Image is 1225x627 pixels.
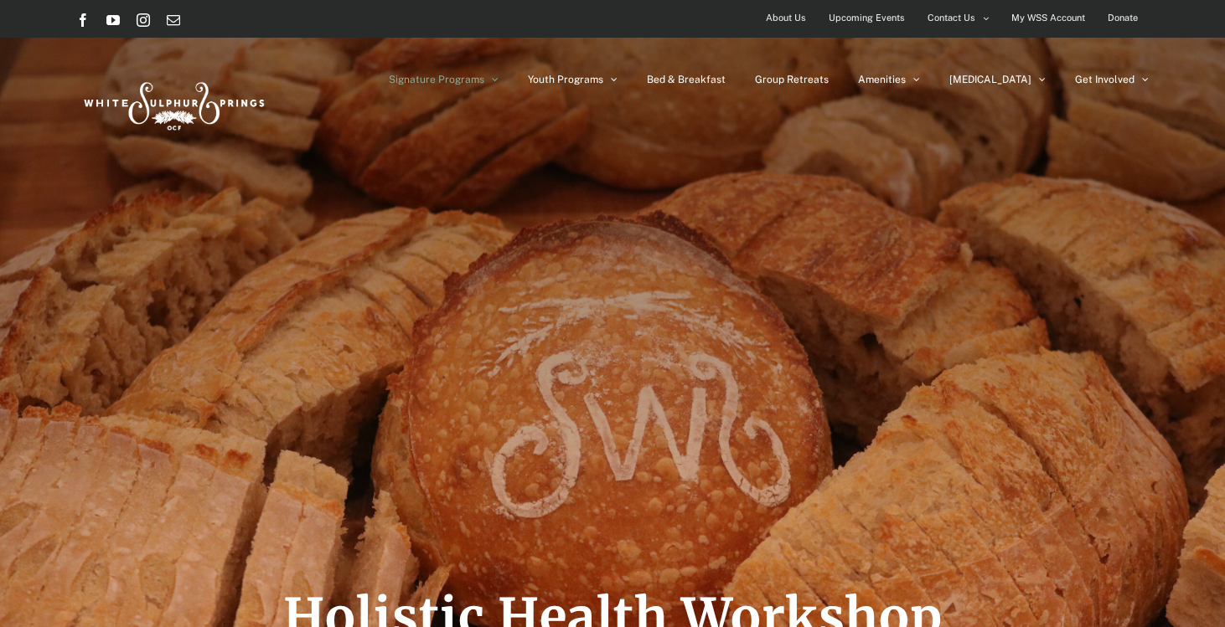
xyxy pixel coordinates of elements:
[1075,75,1135,85] span: Get Involved
[167,13,180,27] a: Email
[829,6,905,30] span: Upcoming Events
[928,6,975,30] span: Contact Us
[949,75,1031,85] span: [MEDICAL_DATA]
[76,13,90,27] a: Facebook
[755,75,829,85] span: Group Retreats
[1011,6,1085,30] span: My WSS Account
[858,75,906,85] span: Amenities
[766,6,806,30] span: About Us
[528,75,603,85] span: Youth Programs
[106,13,120,27] a: YouTube
[389,38,1149,121] nav: Main Menu
[389,38,499,121] a: Signature Programs
[858,38,920,121] a: Amenities
[389,75,484,85] span: Signature Programs
[528,38,618,121] a: Youth Programs
[647,75,726,85] span: Bed & Breakfast
[76,64,269,142] img: White Sulphur Springs Logo
[755,38,829,121] a: Group Retreats
[1108,6,1138,30] span: Donate
[137,13,150,27] a: Instagram
[1075,38,1149,121] a: Get Involved
[647,38,726,121] a: Bed & Breakfast
[949,38,1046,121] a: [MEDICAL_DATA]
